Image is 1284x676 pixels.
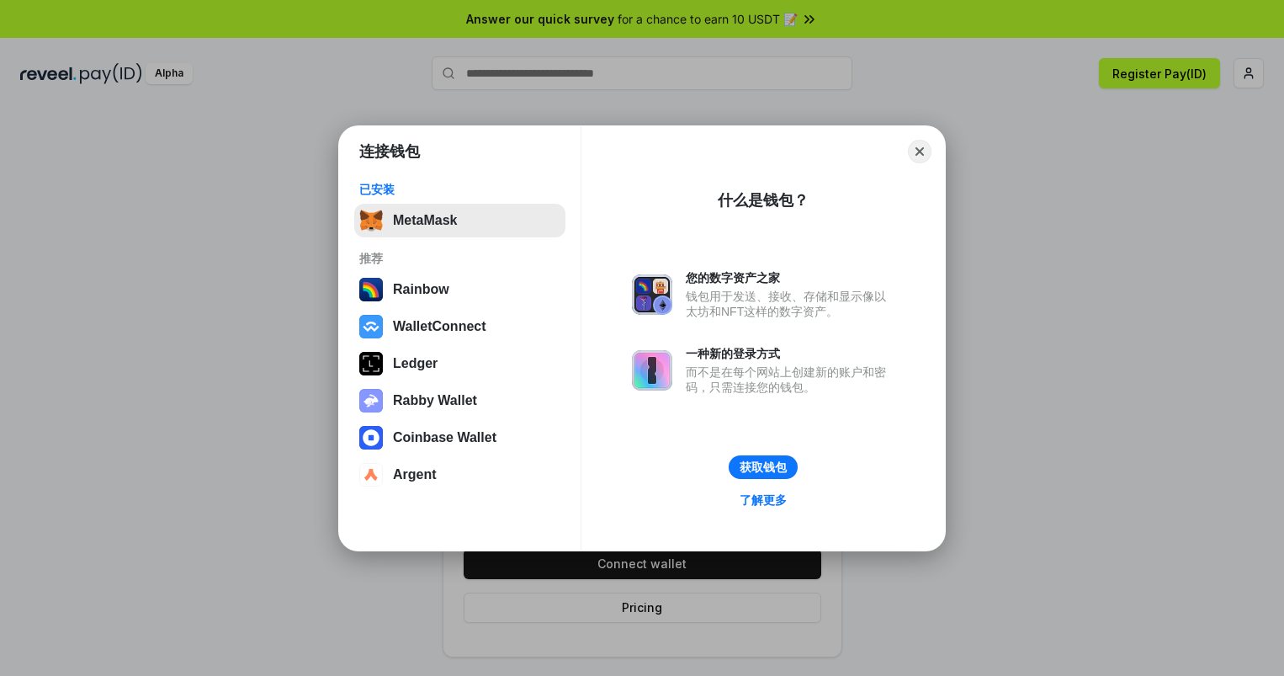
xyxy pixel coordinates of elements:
img: svg+xml,%3Csvg%20width%3D%2228%22%20height%3D%2228%22%20viewBox%3D%220%200%2028%2028%22%20fill%3D... [359,426,383,450]
img: svg+xml,%3Csvg%20width%3D%22120%22%20height%3D%22120%22%20viewBox%3D%220%200%20120%20120%22%20fil... [359,278,383,301]
button: Close [908,140,931,163]
div: Argent [393,467,437,482]
div: 已安装 [359,182,560,197]
button: Rabby Wallet [354,384,565,418]
img: svg+xml,%3Csvg%20fill%3D%22none%22%20height%3D%2233%22%20viewBox%3D%220%200%2035%2033%22%20width%... [359,209,383,232]
img: svg+xml,%3Csvg%20xmlns%3D%22http%3A%2F%2Fwww.w3.org%2F2000%2Fsvg%22%20width%3D%2228%22%20height%3... [359,352,383,375]
button: 获取钱包 [729,455,798,479]
div: MetaMask [393,213,457,228]
img: svg+xml,%3Csvg%20width%3D%2228%22%20height%3D%2228%22%20viewBox%3D%220%200%2028%2028%22%20fill%3D... [359,315,383,338]
button: MetaMask [354,204,565,237]
div: 一种新的登录方式 [686,346,894,361]
div: Rabby Wallet [393,393,477,408]
div: 获取钱包 [740,460,787,475]
button: Rainbow [354,273,565,306]
button: Ledger [354,347,565,381]
button: Argent [354,458,565,492]
div: Rainbow [393,282,449,297]
button: Coinbase Wallet [354,421,565,455]
img: svg+xml,%3Csvg%20xmlns%3D%22http%3A%2F%2Fwww.w3.org%2F2000%2Fsvg%22%20fill%3D%22none%22%20viewBox... [632,350,672,391]
img: svg+xml,%3Csvg%20xmlns%3D%22http%3A%2F%2Fwww.w3.org%2F2000%2Fsvg%22%20fill%3D%22none%22%20viewBox... [632,274,672,315]
img: svg+xml,%3Csvg%20width%3D%2228%22%20height%3D%2228%22%20viewBox%3D%220%200%2028%2028%22%20fill%3D... [359,463,383,487]
a: 了解更多 [730,489,797,511]
div: 了解更多 [740,492,787,508]
button: WalletConnect [354,310,565,343]
div: 什么是钱包？ [718,190,809,210]
div: 钱包用于发送、接收、存储和显示像以太坊和NFT这样的数字资产。 [686,289,894,319]
div: Ledger [393,356,438,371]
div: 您的数字资产之家 [686,270,894,285]
div: 推荐 [359,251,560,266]
h1: 连接钱包 [359,141,420,162]
div: Coinbase Wallet [393,430,496,445]
div: 而不是在每个网站上创建新的账户和密码，只需连接您的钱包。 [686,365,894,395]
img: svg+xml,%3Csvg%20xmlns%3D%22http%3A%2F%2Fwww.w3.org%2F2000%2Fsvg%22%20fill%3D%22none%22%20viewBox... [359,389,383,413]
div: WalletConnect [393,319,486,334]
